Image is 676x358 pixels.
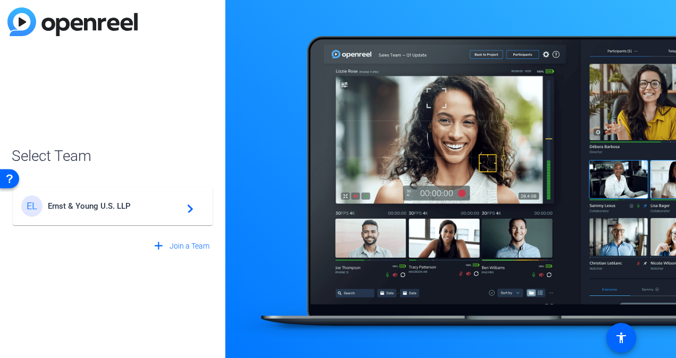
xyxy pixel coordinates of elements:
[7,7,138,36] img: blue-gradient.svg
[152,240,165,253] mat-icon: add
[12,145,214,167] span: Select Team
[181,200,193,212] mat-icon: navigate_next
[48,201,181,211] span: Ernst & Young U.S. LLP
[615,331,628,344] mat-icon: accessibility
[148,237,214,256] button: Join a Team
[170,241,209,252] span: Join a Team
[21,195,43,217] div: EL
